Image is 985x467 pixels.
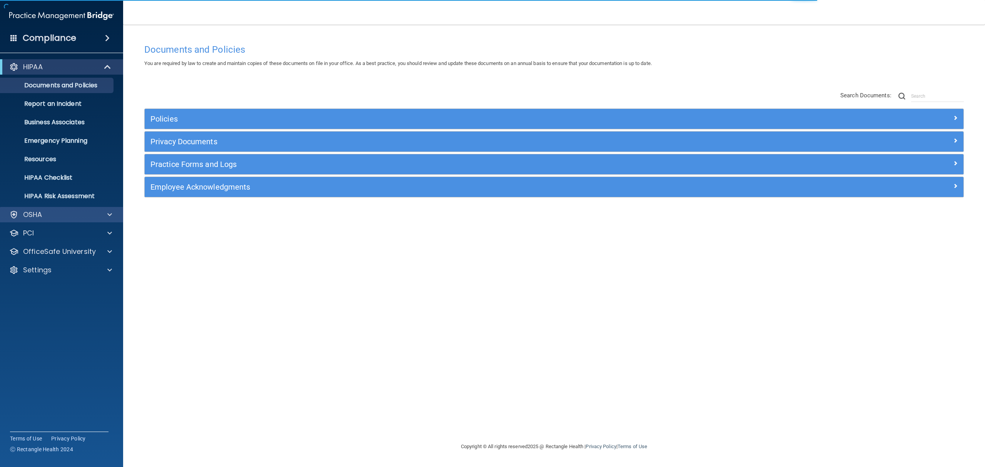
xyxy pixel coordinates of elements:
img: ic-search.3b580494.png [898,93,905,100]
a: Employee Acknowledgments [150,181,958,193]
h4: Documents and Policies [144,45,964,55]
p: Resources [5,155,110,163]
div: Copyright © All rights reserved 2025 @ Rectangle Health | | [414,434,695,459]
p: Report an Incident [5,100,110,108]
a: Settings [9,265,112,275]
p: Documents and Policies [5,82,110,89]
a: Privacy Policy [51,435,86,442]
p: HIPAA Risk Assessment [5,192,110,200]
p: Settings [23,265,52,275]
h5: Employee Acknowledgments [150,183,753,191]
h4: Compliance [23,33,76,43]
h5: Privacy Documents [150,137,753,146]
a: Privacy Policy [586,444,616,449]
img: PMB logo [9,8,114,23]
a: Privacy Documents [150,135,958,148]
a: OfficeSafe University [9,247,112,256]
span: Ⓒ Rectangle Health 2024 [10,445,73,453]
span: Search Documents: [840,92,892,99]
a: Practice Forms and Logs [150,158,958,170]
p: HIPAA [23,62,43,72]
h5: Policies [150,115,753,123]
p: OSHA [23,210,42,219]
input: Search [911,90,964,102]
p: PCI [23,228,34,238]
p: HIPAA Checklist [5,174,110,182]
a: Terms of Use [618,444,647,449]
h5: Practice Forms and Logs [150,160,753,168]
span: You are required by law to create and maintain copies of these documents on file in your office. ... [144,60,652,66]
a: OSHA [9,210,112,219]
p: Emergency Planning [5,137,110,145]
a: Terms of Use [10,435,42,442]
p: Business Associates [5,118,110,126]
a: Policies [150,113,958,125]
a: PCI [9,228,112,238]
p: OfficeSafe University [23,247,96,256]
a: HIPAA [9,62,112,72]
